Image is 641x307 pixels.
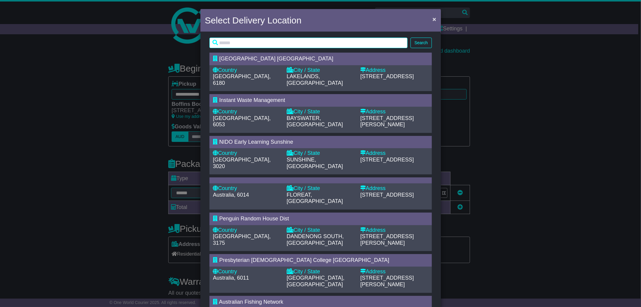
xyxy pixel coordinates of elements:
[360,227,428,234] div: Address
[287,275,344,287] span: [GEOGRAPHIC_DATA], [GEOGRAPHIC_DATA]
[213,67,281,74] div: Country
[213,233,271,246] span: [GEOGRAPHIC_DATA], 3175
[213,185,281,192] div: Country
[360,157,414,163] span: [STREET_ADDRESS]
[213,115,271,128] span: [GEOGRAPHIC_DATA], 6053
[213,73,271,86] span: [GEOGRAPHIC_DATA], 6180
[287,157,343,169] span: SUNSHINE, [GEOGRAPHIC_DATA]
[287,233,344,246] span: DANDENONG SOUTH, [GEOGRAPHIC_DATA]
[360,275,414,287] span: [STREET_ADDRESS][PERSON_NAME]
[287,150,354,157] div: City / State
[219,97,285,103] span: Instant Waste Management
[360,233,414,246] span: [STREET_ADDRESS][PERSON_NAME]
[411,38,432,48] button: Search
[360,109,428,115] div: Address
[360,192,414,198] span: [STREET_ADDRESS]
[360,269,428,275] div: Address
[360,73,414,79] span: [STREET_ADDRESS]
[213,227,281,234] div: Country
[360,150,428,157] div: Address
[287,185,354,192] div: City / State
[287,192,343,204] span: FLOREAT, [GEOGRAPHIC_DATA]
[213,157,271,169] span: [GEOGRAPHIC_DATA], 3020
[360,67,428,74] div: Address
[287,67,354,74] div: City / State
[287,115,343,128] span: BAYSWATER, [GEOGRAPHIC_DATA]
[213,269,281,275] div: Country
[213,109,281,115] div: Country
[213,275,249,281] span: Australia, 6011
[429,13,439,25] button: Close
[219,257,389,263] span: Presbyterian [DEMOGRAPHIC_DATA] College [GEOGRAPHIC_DATA]
[219,216,289,222] span: Penguin Random House Dist
[360,115,414,128] span: [STREET_ADDRESS][PERSON_NAME]
[213,192,249,198] span: Australia, 6014
[287,269,354,275] div: City / State
[432,16,436,23] span: ×
[205,14,302,27] h4: Select Delivery Location
[287,227,354,234] div: City / State
[287,109,354,115] div: City / State
[287,73,343,86] span: LAKELANDS, [GEOGRAPHIC_DATA]
[360,185,428,192] div: Address
[219,299,283,305] span: Australian Fishing Network
[219,139,293,145] span: NIDO Early Learning Sunshine
[213,150,281,157] div: Country
[219,56,334,62] span: [GEOGRAPHIC_DATA] [GEOGRAPHIC_DATA]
